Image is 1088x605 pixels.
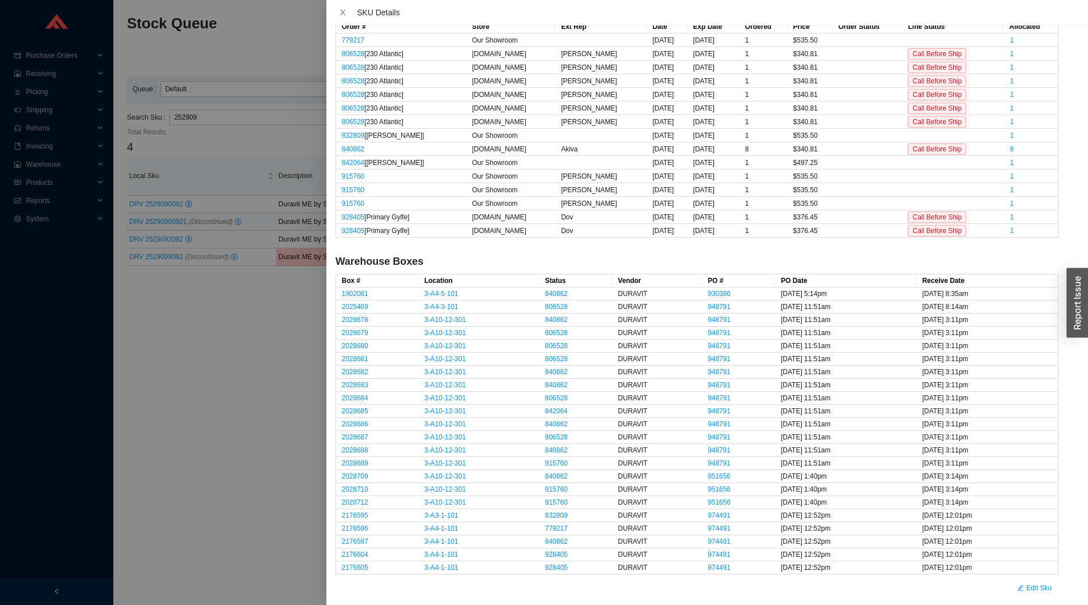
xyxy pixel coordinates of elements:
td: [DATE] [687,33,739,47]
a: 951656 [708,472,730,480]
a: 2028686 [342,420,368,428]
button: editEdit Sku [1010,580,1059,596]
td: [PERSON_NAME] [555,170,647,183]
div: SKU Details [357,6,1079,19]
td: [DOMAIN_NAME] [466,210,555,224]
td: $376.45 [788,210,833,224]
td: DURAVIT [613,301,702,314]
td: [DATE] [647,224,687,238]
a: 948791 [708,368,730,376]
td: DURAVIT [613,379,702,392]
a: 2028689 [342,459,368,467]
td: [DATE] 5:14pm [775,287,916,301]
td: [DATE] 1:40pm [775,496,916,509]
button: 8 [1009,143,1014,149]
a: 3-A4-1-101 [424,524,458,532]
th: Vendor [613,274,702,287]
a: 2028712 [342,498,368,506]
td: [DATE] 11:51am [775,444,916,457]
a: 3-A4-3-101 [424,303,458,311]
a: 806528 [342,91,364,99]
button: 1 [1009,197,1014,203]
a: 3-A10-12-301 [424,420,466,428]
a: 915760 [342,200,364,208]
a: 806528 [545,433,568,441]
th: PO # [702,274,775,287]
button: 1 [1009,88,1014,94]
td: [DATE] [647,197,687,210]
td: [DATE] [647,183,687,197]
a: 840862 [545,316,568,324]
td: Dov [555,224,647,238]
a: 948791 [708,329,730,337]
a: 2028678 [342,316,368,324]
td: [DATE] 11:51am [775,301,916,314]
a: 806528 [342,50,364,58]
td: [DATE] [687,115,739,129]
button: 1 [1009,170,1014,176]
td: [DOMAIN_NAME] [466,47,555,61]
td: [DATE] 11:51am [775,431,916,444]
a: 948791 [708,381,730,389]
td: [DATE] 3:14pm [916,483,1058,496]
a: 840862 [545,368,568,376]
td: [DATE] [687,101,739,115]
td: [DATE] [647,101,687,115]
td: [DATE] 11:51am [775,327,916,340]
td: [DATE] 3:14pm [916,496,1058,509]
td: 1 [739,74,788,88]
td: [DATE] 11:51am [775,314,916,327]
a: 3-A10-12-301 [424,342,466,350]
a: 840862 [545,446,568,454]
td: [DATE] 3:11pm [916,379,1058,392]
th: Ordered [739,20,788,33]
td: [[PERSON_NAME]] [336,129,466,142]
td: [DATE] [687,142,739,156]
td: [230 Atlantic] [336,74,466,88]
a: 974491 [708,538,730,545]
td: 1 [739,156,788,170]
td: [PERSON_NAME] [555,61,647,74]
a: 2028681 [342,355,368,363]
td: [DATE] 1:40pm [775,483,916,496]
a: 948791 [708,316,730,324]
a: 806528 [545,329,568,337]
td: 1 [739,115,788,129]
td: $535.50 [788,170,833,183]
td: [PERSON_NAME] [555,47,647,61]
button: 1 [1009,48,1014,53]
td: 1 [739,47,788,61]
a: 3-A10-12-301 [424,355,466,363]
td: $535.50 [788,129,833,142]
th: Date [647,20,687,33]
td: 1 [739,197,788,210]
td: [DATE] 11:51am [775,353,916,366]
a: 3-A10-12-301 [424,329,466,337]
a: 2028709 [342,472,368,480]
button: 1 [1009,225,1014,230]
a: 840862 [545,538,568,545]
button: 1 [1009,61,1014,67]
td: [DATE] [647,74,687,88]
td: DURAVIT [613,340,702,353]
td: $340.81 [788,88,833,101]
span: Call Before Ship [908,211,966,223]
td: [DATE] [687,210,739,224]
a: 948791 [708,420,730,428]
td: [DATE] 3:11pm [916,444,1058,457]
a: 840862 [545,381,568,389]
td: [DATE] 3:11pm [916,405,1058,418]
td: $535.50 [788,183,833,197]
td: [DATE] 11:51am [775,366,916,379]
td: DURAVIT [613,287,702,301]
a: 840862 [545,420,568,428]
a: 2028679 [342,329,368,337]
td: DURAVIT [613,431,702,444]
td: [DATE] 11:51am [775,379,916,392]
td: 8 [739,142,788,156]
a: 948791 [708,459,730,467]
td: [DATE] [687,61,739,74]
a: 806528 [342,64,364,71]
td: [[PERSON_NAME]] [336,156,466,170]
td: DURAVIT [613,366,702,379]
